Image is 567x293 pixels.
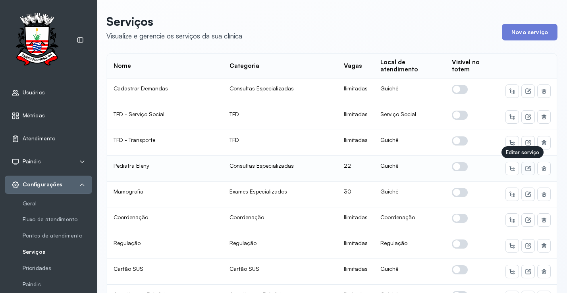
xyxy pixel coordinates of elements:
[229,85,331,92] div: Consultas Especializadas
[374,104,445,130] td: Serviço Social
[23,265,92,272] a: Prioridades
[12,135,85,143] a: Atendimento
[374,259,445,285] td: Guichê
[23,247,92,257] a: Serviços
[374,182,445,207] td: Guichê
[337,207,374,233] td: Ilimitadas
[114,62,131,70] div: Nome
[23,231,92,241] a: Pontos de atendimento
[23,249,92,255] a: Serviços
[107,233,223,259] td: Regulação
[337,259,374,285] td: Ilimitadas
[229,111,331,118] div: TFD
[344,62,362,70] div: Vagas
[23,263,92,273] a: Prioridades
[374,233,445,259] td: Regulação
[23,89,45,96] span: Usuários
[337,104,374,130] td: Ilimitadas
[106,32,242,40] div: Visualize e gerencie os serviços da sua clínica
[8,13,66,68] img: Logotipo do estabelecimento
[229,162,331,169] div: Consultas Especializadas
[229,214,331,221] div: Coordenação
[12,89,85,97] a: Usuários
[107,104,223,130] td: TFD - Serviço Social
[23,200,92,207] a: Geral
[23,216,92,223] a: Fluxo de atendimento
[374,207,445,233] td: Coordenação
[452,59,493,74] div: Visível no totem
[337,156,374,182] td: 22
[337,130,374,156] td: Ilimitadas
[23,214,92,224] a: Fluxo de atendimento
[106,14,242,29] p: Serviços
[229,62,259,70] div: Categoria
[229,136,331,144] div: TFD
[23,232,92,239] a: Pontos de atendimento
[374,79,445,104] td: Guichê
[107,79,223,104] td: Cadastrar Demandas
[229,188,331,195] div: Exames Especializados
[23,281,92,288] a: Painéis
[374,156,445,182] td: Guichê
[23,135,55,142] span: Atendimento
[107,156,223,182] td: Pediatra Eleny
[23,280,92,289] a: Painéis
[23,181,62,188] span: Configurações
[337,233,374,259] td: Ilimitadas
[12,112,85,120] a: Métricas
[374,130,445,156] td: Guichê
[23,158,41,165] span: Painéis
[380,59,439,74] div: Local de atendimento
[337,182,374,207] td: 30
[23,112,45,119] span: Métricas
[107,259,223,285] td: Cartão SUS
[229,265,331,272] div: Cartão SUS
[107,182,223,207] td: Mamografia
[107,130,223,156] td: TFD - Transporte
[229,239,331,247] div: Regulação
[502,24,557,40] button: Novo serviço
[23,199,92,209] a: Geral
[107,207,223,233] td: Coordenação
[337,79,374,104] td: Ilimitadas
